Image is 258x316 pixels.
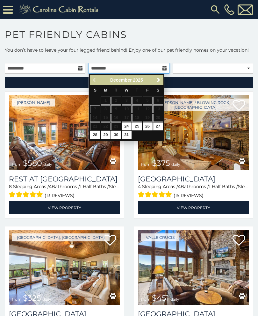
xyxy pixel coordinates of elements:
[136,88,138,92] span: Thursday
[90,131,100,139] a: 28
[43,162,52,167] span: daily
[138,230,249,305] a: Cucumber Tree Lodge from $451 daily
[157,88,159,92] span: Saturday
[171,162,180,167] span: daily
[9,230,120,305] a: Beech Mountain Vista from $325 daily
[9,183,120,200] div: Sleeping Areas / Bathrooms / Sleeps:
[12,297,22,302] span: from
[174,191,204,200] span: (15 reviews)
[152,158,170,168] span: $375
[49,184,52,189] span: 4
[9,201,120,214] a: View Property
[141,297,151,302] span: from
[138,175,249,183] a: [GEOGRAPHIC_DATA]
[156,77,161,83] span: Next
[110,77,132,83] span: December
[138,95,249,170] img: Mountain Song Lodge
[138,183,249,200] div: Sleeping Areas / Bathrooms / Sleeps:
[9,95,120,170] a: Rest at Mountain Crest from $580 daily
[9,175,120,183] h3: Rest at Mountain Crest
[138,95,249,170] a: Mountain Song Lodge from $375 daily
[223,4,236,15] a: [PHONE_NUMBER]
[9,184,12,189] span: 8
[209,184,238,189] span: 1 Half Baths /
[138,230,249,305] img: Cucumber Tree Lodge
[5,77,253,88] a: RefineSearchFilters
[104,88,107,92] span: Monday
[233,234,245,247] a: Add to favorites
[9,175,120,183] a: Rest at [GEOGRAPHIC_DATA]
[138,175,249,183] h3: Mountain Song Lodge
[9,95,120,170] img: Rest at Mountain Crest
[138,184,141,189] span: 4
[12,162,22,167] span: from
[152,293,169,303] span: $451
[122,122,132,130] a: 24
[143,122,153,130] a: 26
[9,230,120,305] img: Beech Mountain Vista
[12,99,55,107] a: [PERSON_NAME]
[132,122,142,130] a: 25
[170,297,179,302] span: daily
[141,233,179,241] a: Valle Crucis
[23,158,42,168] span: $580
[111,131,121,139] a: 30
[210,4,221,15] img: search-regular.svg
[154,76,162,84] a: Next
[115,88,118,92] span: Tuesday
[45,191,75,200] span: (13 reviews)
[12,233,110,241] a: [GEOGRAPHIC_DATA], [GEOGRAPHIC_DATA]
[141,162,151,167] span: from
[138,201,249,214] a: View Property
[178,184,181,189] span: 4
[16,3,104,16] img: Khaki-logo.png
[101,131,111,139] a: 29
[133,77,143,83] span: 2025
[23,293,41,303] span: $325
[141,99,249,111] a: [PERSON_NAME] / Blowing Rock, [GEOGRAPHIC_DATA]
[153,122,163,130] a: 27
[42,297,51,302] span: daily
[104,234,116,247] a: Add to favorites
[94,88,96,92] span: Sunday
[125,88,128,92] span: Wednesday
[146,88,149,92] span: Friday
[122,131,132,139] a: 31
[80,184,109,189] span: 1 Half Baths /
